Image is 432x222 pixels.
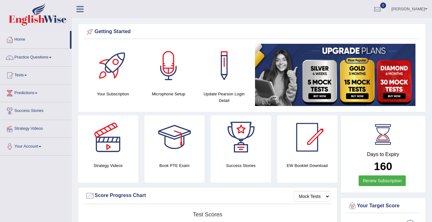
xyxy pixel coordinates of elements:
[0,138,71,154] a: Your Account
[0,31,70,47] a: Home
[78,162,138,169] h4: Strategy Videos
[144,91,193,97] h4: Microphone Setup
[380,3,386,8] span: 0
[359,175,406,186] a: Renew Subscription
[0,102,71,118] a: Success Stories
[374,160,392,172] b: 160
[193,211,222,218] tspan: Test scores
[348,201,419,211] div: Your Target Score
[0,120,71,136] a: Strategy Videos
[255,44,415,106] img: small5.jpg
[85,191,330,200] div: Score Progress Chart
[348,152,419,157] h4: Days to Expiry
[277,162,337,169] h4: EW Booklet Download
[0,67,71,82] a: Tests
[88,91,138,97] h4: Your Subscription
[211,162,271,169] h4: Success Stories
[85,27,419,37] div: Getting Started
[0,84,71,100] a: Predictions
[145,162,205,169] h4: Book PTE Exam
[199,91,249,104] h4: Update Pearson Login Detail
[0,49,71,64] a: Practice Questions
